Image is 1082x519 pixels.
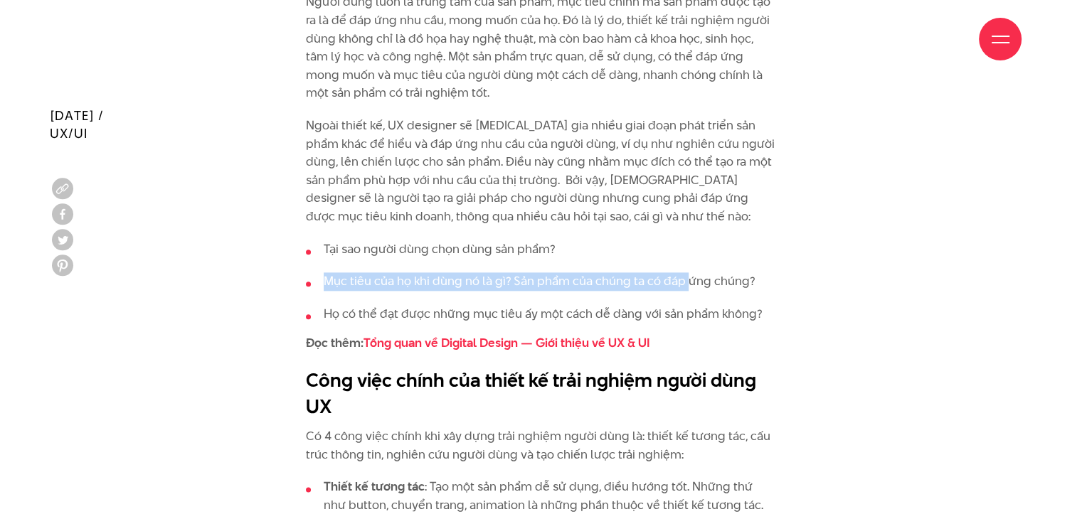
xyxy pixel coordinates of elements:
span: [DATE] / UX/UI [50,107,104,142]
li: : Tạo một sản phẩm dễ sử dụng, điều hướng tốt. Những thứ như button, chuyển trang, animation là n... [306,478,776,514]
li: Mục tiêu của họ khi dùng nó là gì? Sản phẩm của chúng ta có đáp ứng chúng? [306,272,776,291]
a: Tổng quan về Digital Design — Giới thiệu về UX & UI [364,334,650,351]
li: Họ có thể đạt được những mục tiêu ấy một cách dễ dàng với sản phẩm không? [306,305,776,323]
p: Ngoài thiết kế, UX designer sẽ [MEDICAL_DATA] gia nhiều giai đoạn phát triển sản phẩm khác để hiể... [306,117,776,226]
strong: Đọc thêm: [306,334,650,351]
li: Tại sao người dùng chọn dùng sản phẩm? [306,240,776,259]
p: Có 4 công việc chính khi xây dựng trải nghiệm người dùng là: thiết kế tương tác, cấu trúc thông t... [306,427,776,464]
strong: Thiết kế tương tác [324,478,425,495]
h2: Công việc chính của thiết kế trải nghiệm người dùng UX [306,367,776,420]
